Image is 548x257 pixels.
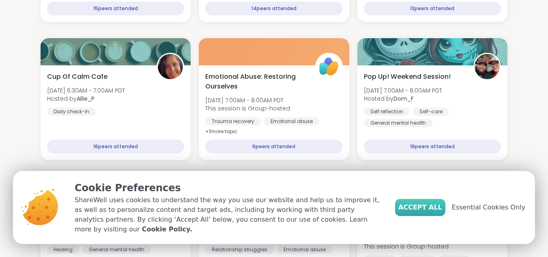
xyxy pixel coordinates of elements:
[475,54,500,79] img: Dom_F
[47,86,125,95] span: [DATE] 6:30AM - 7:00AM PDT
[205,72,306,91] span: Emotional Abuse: Restoring Ourselves
[364,72,451,82] span: Pop Up! Weekend Session!
[393,95,414,103] b: Dom_F
[277,246,332,254] div: Emotional abuse
[364,108,410,116] div: Self reflection
[205,96,290,104] span: [DATE] 7:00AM - 8:00AM PDT
[364,119,432,127] div: General mental health
[264,117,319,125] div: Emotional abuse
[364,140,501,153] div: 16 peers attended
[413,108,449,116] div: Self-care
[205,104,290,112] span: This session is Group-hosted
[205,246,274,254] div: Relationship struggles
[47,140,184,153] div: 16 peers attended
[77,95,95,103] b: Allie_P
[316,54,342,79] img: ShareWell
[82,246,151,254] div: General mental health
[47,246,79,254] div: Healing
[205,140,342,153] div: 6 peers attended
[364,2,501,15] div: 13 peers attended
[47,2,184,15] div: 15 peers attended
[364,86,442,95] span: [DATE] 7:00AM - 8:00AM PDT
[75,181,382,195] p: Cookie Preferences
[158,54,183,79] img: Allie_P
[47,95,125,103] span: Hosted by
[47,72,107,82] span: Cup Of Calm Cafe
[205,117,261,125] div: Trauma recovery
[75,195,382,234] p: ShareWell uses cookies to understand the way you use our website and help us to improve it, as we...
[47,108,96,116] div: Daily check-in
[452,203,525,212] span: Essential Cookies Only
[205,2,342,15] div: 14 peers attended
[364,242,449,251] span: This session is Group-hosted
[395,199,445,216] button: Accept All
[398,203,442,212] span: Accept All
[364,95,442,103] span: Hosted by
[142,225,192,234] a: Cookie Policy.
